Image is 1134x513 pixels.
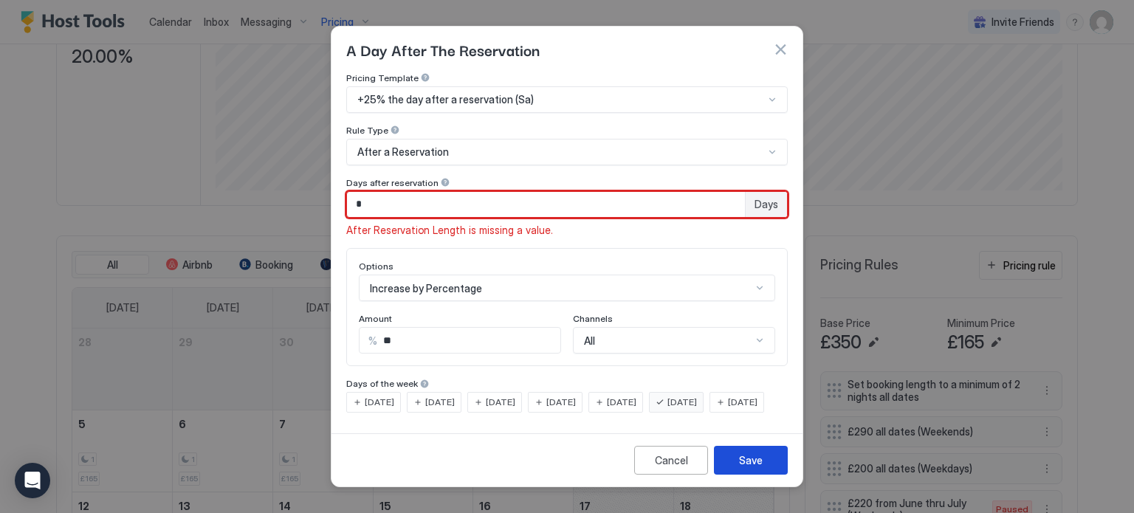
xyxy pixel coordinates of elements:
span: Days [755,198,778,211]
span: % [368,334,377,348]
span: [DATE] [365,396,394,409]
span: [DATE] [425,396,455,409]
div: Cancel [655,452,688,468]
span: After a Reservation [357,145,449,159]
input: Input Field [377,328,560,353]
span: Increase by Percentage [370,282,482,295]
span: All [584,334,595,348]
span: Rule Type [346,125,388,136]
div: Save [739,452,763,468]
div: Open Intercom Messenger [15,463,50,498]
span: [DATE] [728,396,757,409]
span: Options [359,261,394,272]
button: Save [714,446,788,475]
span: [DATE] [667,396,697,409]
span: Pricing Template [346,72,419,83]
span: [DATE] [607,396,636,409]
span: Days of the week [346,378,418,389]
span: After Reservation Length is missing a value. [346,224,553,237]
button: Cancel [634,446,708,475]
span: [DATE] [486,396,515,409]
span: A Day After The Reservation [346,38,540,61]
span: Days after reservation [346,177,439,188]
span: Channels [573,313,613,324]
input: Input Field [347,192,745,217]
span: [DATE] [546,396,576,409]
span: +25% the day after a reservation (Sa) [357,93,534,106]
span: Amount [359,313,392,324]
